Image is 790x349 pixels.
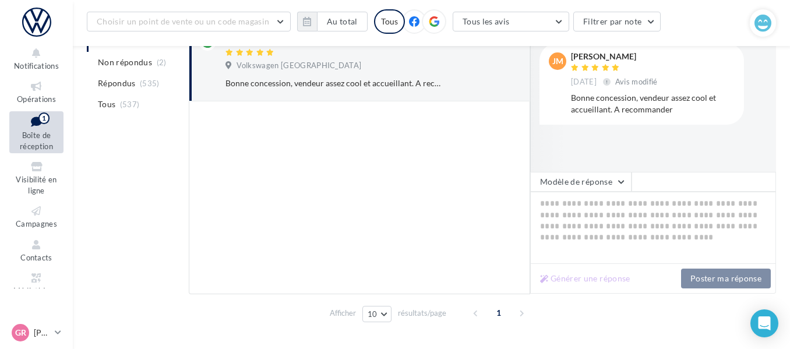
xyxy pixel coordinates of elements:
[9,111,64,154] a: Boîte de réception1
[9,322,64,344] a: Gr [PERSON_NAME]
[9,269,64,298] a: Médiathèque
[20,253,52,262] span: Contacts
[463,16,510,26] span: Tous les avis
[13,286,60,295] span: Médiathèque
[9,44,64,73] button: Notifications
[573,12,661,31] button: Filtrer par note
[374,9,405,34] div: Tous
[398,308,446,319] span: résultats/page
[97,16,269,26] span: Choisir un point de vente ou un code magasin
[34,327,50,339] p: [PERSON_NAME]
[750,309,778,337] div: Open Intercom Messenger
[120,100,140,109] span: (537)
[362,306,392,322] button: 10
[535,272,635,285] button: Générer une réponse
[552,55,563,67] span: Jm
[14,61,59,70] span: Notifications
[16,219,57,228] span: Campagnes
[9,236,64,265] a: Contacts
[681,269,771,288] button: Poster ma réponse
[16,175,57,195] span: Visibilité en ligne
[9,77,64,106] a: Opérations
[98,98,115,110] span: Tous
[530,172,632,192] button: Modèle de réponse
[297,12,368,31] button: Au total
[225,77,444,89] div: Bonne concession, vendeur assez cool et accueillant. A recommander
[98,57,152,68] span: Non répondus
[98,77,136,89] span: Répondus
[489,304,508,322] span: 1
[157,58,167,67] span: (2)
[571,77,597,87] span: [DATE]
[87,12,291,31] button: Choisir un point de vente ou un code magasin
[571,52,660,61] div: [PERSON_NAME]
[15,327,26,339] span: Gr
[330,308,356,319] span: Afficher
[615,77,658,86] span: Avis modifié
[453,12,569,31] button: Tous les avis
[38,112,50,124] div: 1
[140,79,160,88] span: (535)
[368,309,378,319] span: 10
[17,94,56,104] span: Opérations
[9,158,64,198] a: Visibilité en ligne
[237,61,361,71] span: Volkswagen [GEOGRAPHIC_DATA]
[9,202,64,231] a: Campagnes
[571,92,735,115] div: Bonne concession, vendeur assez cool et accueillant. A recommander
[20,131,53,151] span: Boîte de réception
[317,12,368,31] button: Au total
